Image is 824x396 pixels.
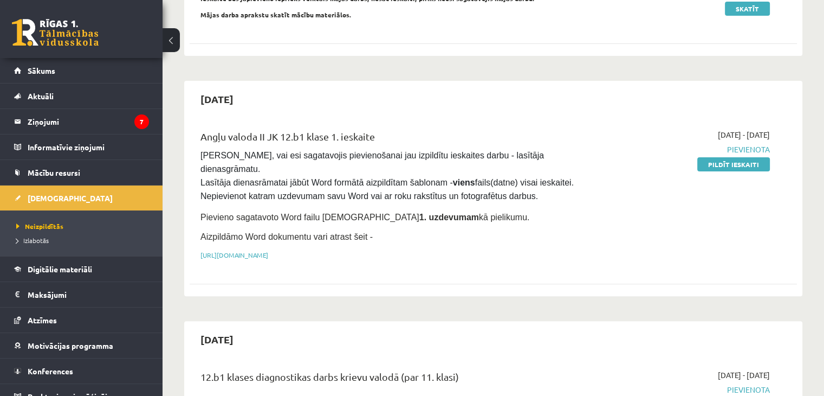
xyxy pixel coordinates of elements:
[28,193,113,203] span: [DEMOGRAPHIC_DATA]
[14,186,149,210] a: [DEMOGRAPHIC_DATA]
[200,10,352,19] strong: Mājas darba aprakstu skatīt mācību materiālos.
[28,264,92,274] span: Digitālie materiāli
[28,315,57,325] span: Atzīmes
[200,129,575,149] div: Angļu valoda II JK 12.b1 klase 1. ieskaite
[134,114,149,129] i: 7
[28,168,80,177] span: Mācību resursi
[14,109,149,134] a: Ziņojumi7
[28,341,113,350] span: Motivācijas programma
[12,19,99,46] a: Rīgas 1. Tālmācības vidusskola
[14,58,149,83] a: Sākums
[14,84,149,108] a: Aktuāli
[718,129,770,140] span: [DATE] - [DATE]
[14,359,149,384] a: Konferences
[697,157,770,171] a: Pildīt ieskaiti
[200,213,529,222] span: Pievieno sagatavoto Word failu [DEMOGRAPHIC_DATA] kā pielikumu.
[190,327,244,352] h2: [DATE]
[16,221,152,231] a: Neizpildītās
[200,251,268,259] a: [URL][DOMAIN_NAME]
[591,384,770,395] span: Pievienota
[14,282,149,307] a: Maksājumi
[14,160,149,185] a: Mācību resursi
[200,232,373,241] span: Aizpildāmo Word dokumentu vari atrast šeit -
[28,282,149,307] legend: Maksājumi
[28,109,149,134] legend: Ziņojumi
[14,333,149,358] a: Motivācijas programma
[14,308,149,333] a: Atzīmes
[190,86,244,112] h2: [DATE]
[200,369,575,389] div: 12.b1 klases diagnostikas darbs krievu valodā (par 11. klasi)
[14,135,149,159] a: Informatīvie ziņojumi
[718,369,770,381] span: [DATE] - [DATE]
[591,144,770,155] span: Pievienota
[419,213,479,222] strong: 1. uzdevumam
[453,178,475,187] strong: viens
[16,236,49,245] span: Izlabotās
[725,2,770,16] a: Skatīt
[28,91,54,101] span: Aktuāli
[14,257,149,282] a: Digitālie materiāli
[200,151,576,201] span: [PERSON_NAME], vai esi sagatavojis pievienošanai jau izpildītu ieskaites darbu - lasītāja dienasg...
[16,222,63,231] span: Neizpildītās
[28,66,55,75] span: Sākums
[16,235,152,245] a: Izlabotās
[28,135,149,159] legend: Informatīvie ziņojumi
[28,366,73,376] span: Konferences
